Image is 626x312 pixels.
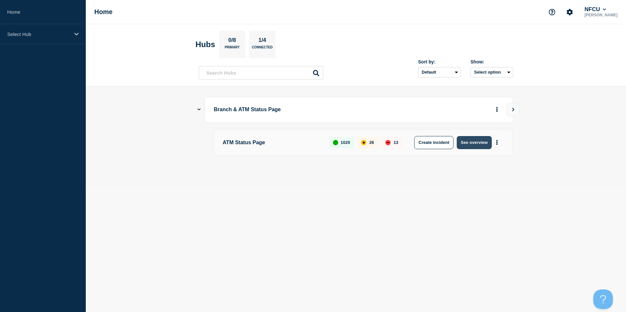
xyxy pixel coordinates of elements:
[583,13,619,17] p: [PERSON_NAME]
[493,136,501,148] button: More actions
[7,31,70,37] p: Select Hub
[94,8,113,16] h1: Home
[361,140,366,145] div: affected
[369,140,374,145] p: 26
[418,59,461,64] div: Sort by:
[385,140,391,145] div: down
[563,5,577,19] button: Account settings
[256,37,269,45] p: 1/4
[418,67,461,78] select: Sort by
[470,67,513,78] button: Select option
[583,6,607,13] button: NFCU
[545,5,559,19] button: Support
[493,104,501,116] button: More actions
[197,107,201,112] button: Show Connected Hubs
[199,66,323,79] input: Search Hubs
[214,104,395,116] p: Branch & ATM Status Page
[414,136,453,149] button: Create incident
[252,45,272,52] p: Connected
[333,140,338,145] div: up
[226,37,239,45] p: 0/8
[470,59,513,64] div: Show:
[195,40,215,49] h2: Hubs
[593,289,613,309] iframe: Help Scout Beacon - Open
[225,45,240,52] p: Primary
[506,103,519,116] button: View
[457,136,491,149] button: See overview
[223,136,322,149] p: ATM Status Page
[394,140,398,145] p: 13
[341,140,350,145] p: 1020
